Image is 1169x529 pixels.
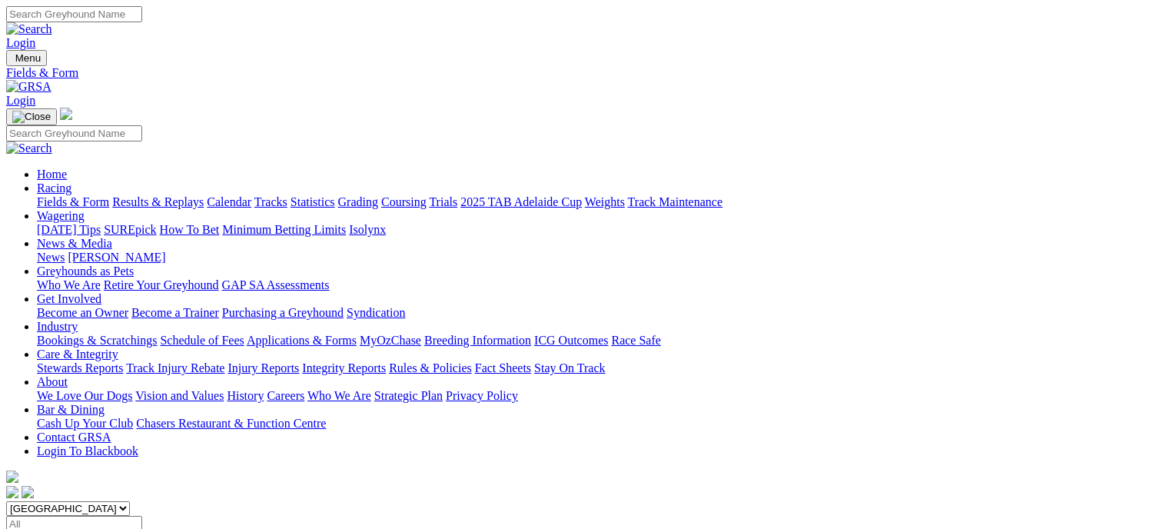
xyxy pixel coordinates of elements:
a: MyOzChase [360,334,421,347]
a: Breeding Information [424,334,531,347]
a: Cash Up Your Club [37,417,133,430]
img: twitter.svg [22,486,34,498]
img: facebook.svg [6,486,18,498]
a: Retire Your Greyhound [104,278,219,291]
a: Trials [429,195,457,208]
a: Results & Replays [112,195,204,208]
a: About [37,375,68,388]
a: Track Injury Rebate [126,361,224,374]
img: logo-grsa-white.png [6,471,18,483]
a: Privacy Policy [446,389,518,402]
a: Minimum Betting Limits [222,223,346,236]
div: Wagering [37,223,1163,237]
a: Fields & Form [37,195,109,208]
a: Fields & Form [6,66,1163,80]
a: Who We Are [37,278,101,291]
a: Weights [585,195,625,208]
a: Schedule of Fees [160,334,244,347]
a: Become a Trainer [131,306,219,319]
a: Wagering [37,209,85,222]
input: Search [6,6,142,22]
a: Chasers Restaurant & Function Centre [136,417,326,430]
input: Search [6,125,142,141]
div: Get Involved [37,306,1163,320]
div: About [37,389,1163,403]
a: Get Involved [37,292,101,305]
a: Stewards Reports [37,361,123,374]
span: Menu [15,52,41,64]
a: Login [6,36,35,49]
a: Calendar [207,195,251,208]
img: logo-grsa-white.png [60,108,72,120]
a: How To Bet [160,223,220,236]
a: Industry [37,320,78,333]
a: Coursing [381,195,427,208]
a: Applications & Forms [247,334,357,347]
a: Vision and Values [135,389,224,402]
a: ICG Outcomes [534,334,608,347]
a: Who We Are [307,389,371,402]
img: Search [6,22,52,36]
button: Toggle navigation [6,50,47,66]
a: Fact Sheets [475,361,531,374]
a: Care & Integrity [37,348,118,361]
a: News [37,251,65,264]
a: History [227,389,264,402]
a: News & Media [37,237,112,250]
a: Strategic Plan [374,389,443,402]
a: SUREpick [104,223,156,236]
a: Login [6,94,35,107]
a: Track Maintenance [628,195,722,208]
a: Integrity Reports [302,361,386,374]
div: Bar & Dining [37,417,1163,431]
a: 2025 TAB Adelaide Cup [460,195,582,208]
a: Injury Reports [227,361,299,374]
div: Greyhounds as Pets [37,278,1163,292]
a: Purchasing a Greyhound [222,306,344,319]
a: Bar & Dining [37,403,105,416]
a: [PERSON_NAME] [68,251,165,264]
a: Racing [37,181,71,195]
img: GRSA [6,80,51,94]
div: Racing [37,195,1163,209]
a: Login To Blackbook [37,444,138,457]
a: Home [37,168,67,181]
a: Grading [338,195,378,208]
button: Toggle navigation [6,108,57,125]
a: Tracks [254,195,287,208]
a: Contact GRSA [37,431,111,444]
div: Industry [37,334,1163,348]
a: Isolynx [349,223,386,236]
a: [DATE] Tips [37,223,101,236]
a: Rules & Policies [389,361,472,374]
div: News & Media [37,251,1163,264]
a: Greyhounds as Pets [37,264,134,278]
a: GAP SA Assessments [222,278,330,291]
div: Care & Integrity [37,361,1163,375]
img: Close [12,111,51,123]
a: Stay On Track [534,361,605,374]
a: Careers [267,389,304,402]
a: Syndication [347,306,405,319]
a: Bookings & Scratchings [37,334,157,347]
img: Search [6,141,52,155]
a: Race Safe [611,334,660,347]
a: Statistics [291,195,335,208]
a: We Love Our Dogs [37,389,132,402]
a: Become an Owner [37,306,128,319]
